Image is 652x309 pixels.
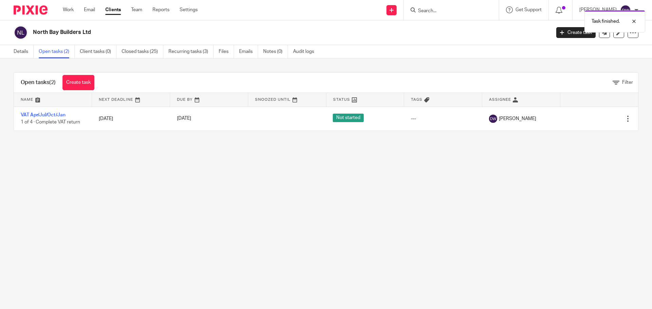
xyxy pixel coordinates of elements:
[122,45,163,58] a: Closed tasks (25)
[39,45,75,58] a: Open tasks (2)
[21,120,80,124] span: 1 of 4 · Complete VAT return
[49,80,56,85] span: (2)
[263,45,288,58] a: Notes (0)
[21,113,66,117] a: VAT Apr/Jul/Oct/Jan
[489,115,497,123] img: svg%3E
[21,79,56,86] h1: Open tasks
[152,6,169,13] a: Reports
[168,45,214,58] a: Recurring tasks (3)
[622,80,633,85] span: Filter
[80,45,116,58] a: Client tasks (0)
[620,5,631,16] img: svg%3E
[84,6,95,13] a: Email
[411,98,422,101] span: Tags
[499,115,536,122] span: [PERSON_NAME]
[62,75,94,90] a: Create task
[333,98,350,101] span: Status
[177,116,191,121] span: [DATE]
[14,45,34,58] a: Details
[105,6,121,13] a: Clients
[92,107,170,131] td: [DATE]
[131,6,142,13] a: Team
[63,6,74,13] a: Work
[14,25,28,40] img: svg%3E
[333,114,364,122] span: Not started
[293,45,319,58] a: Audit logs
[592,18,620,25] p: Task finished.
[411,115,475,122] div: ---
[255,98,291,101] span: Snoozed Until
[239,45,258,58] a: Emails
[180,6,198,13] a: Settings
[33,29,443,36] h2: North Bay Builders Ltd
[14,5,48,15] img: Pixie
[219,45,234,58] a: Files
[556,27,596,38] a: Create task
